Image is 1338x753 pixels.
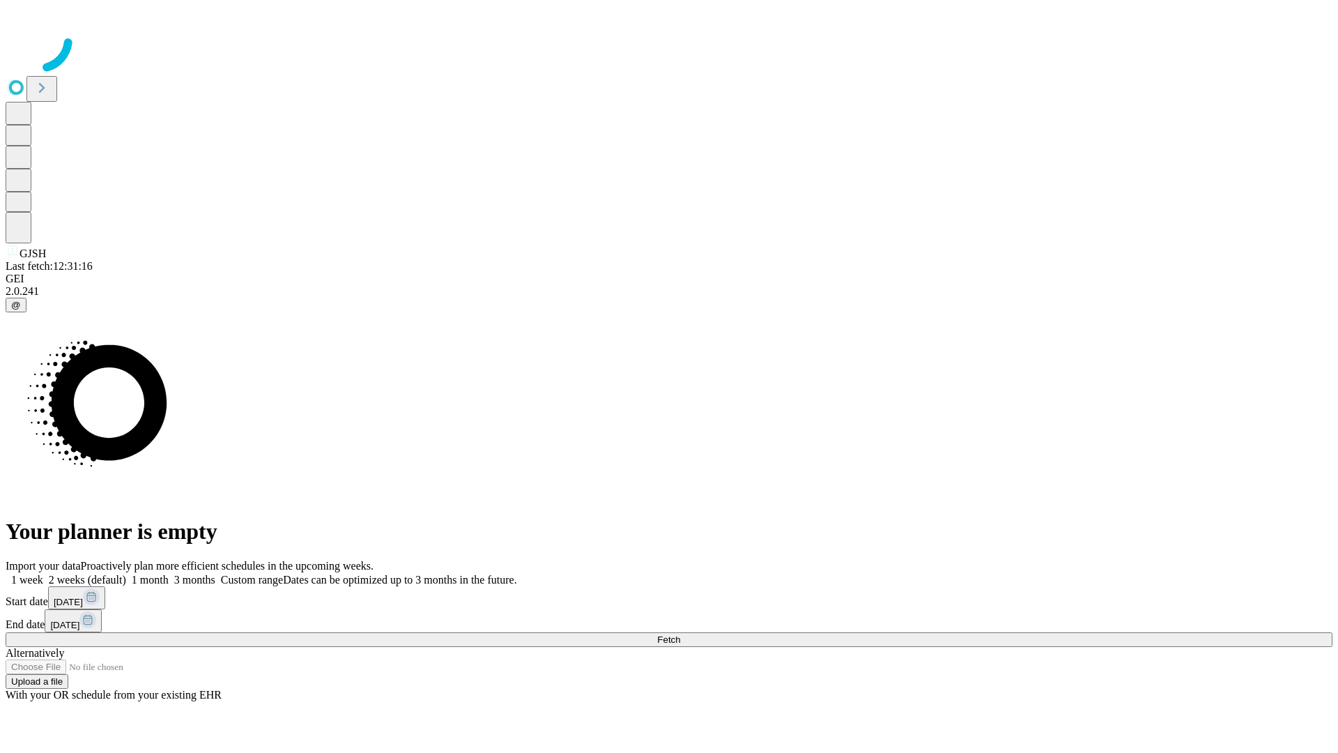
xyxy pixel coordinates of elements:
[48,586,105,609] button: [DATE]
[283,574,516,586] span: Dates can be optimized up to 3 months in the future.
[6,689,222,701] span: With your OR schedule from your existing EHR
[49,574,126,586] span: 2 weeks (default)
[6,609,1332,632] div: End date
[6,560,81,572] span: Import your data
[11,574,43,586] span: 1 week
[132,574,169,586] span: 1 month
[6,298,26,312] button: @
[81,560,374,572] span: Proactively plan more efficient schedules in the upcoming weeks.
[11,300,21,310] span: @
[54,597,83,607] span: [DATE]
[174,574,215,586] span: 3 months
[6,260,93,272] span: Last fetch: 12:31:16
[6,519,1332,545] h1: Your planner is empty
[50,620,79,630] span: [DATE]
[221,574,283,586] span: Custom range
[6,647,64,659] span: Alternatively
[6,285,1332,298] div: 2.0.241
[6,674,68,689] button: Upload a file
[6,586,1332,609] div: Start date
[45,609,102,632] button: [DATE]
[20,248,46,259] span: GJSH
[6,273,1332,285] div: GEI
[6,632,1332,647] button: Fetch
[657,634,680,645] span: Fetch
